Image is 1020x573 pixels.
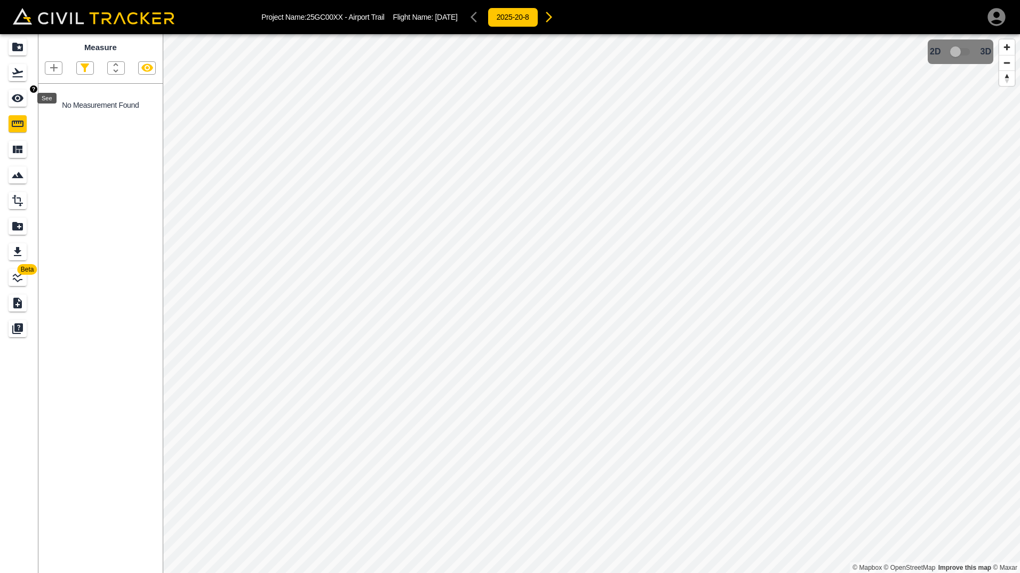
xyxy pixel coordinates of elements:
a: Maxar [993,564,1017,571]
span: [DATE] [435,13,458,21]
button: Reset bearing to north [999,70,1015,86]
a: OpenStreetMap [884,564,936,571]
span: 3D model not uploaded yet [945,42,976,62]
p: Flight Name: [393,13,458,21]
a: Map feedback [938,564,991,571]
span: 3D [981,47,991,57]
a: Mapbox [852,564,882,571]
button: 2025-20-8 [488,7,538,27]
span: 2D [930,47,941,57]
button: Zoom in [999,39,1015,55]
div: See [37,93,57,104]
img: Civil Tracker [13,8,174,25]
p: Project Name: 25GC00XX - Airport Trail [261,13,385,21]
button: Zoom out [999,55,1015,70]
canvas: Map [163,34,1020,573]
